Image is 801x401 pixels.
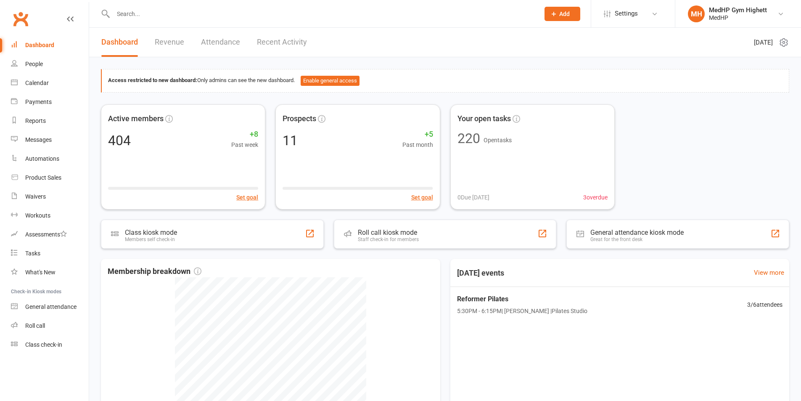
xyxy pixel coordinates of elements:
span: [DATE] [754,37,773,48]
span: Your open tasks [457,113,511,125]
div: MedHP Gym Highett [709,6,767,14]
span: 3 overdue [583,193,608,202]
div: Assessments [25,231,67,238]
span: Reformer Pilates [457,294,587,305]
a: Payments [11,93,89,112]
div: Reports [25,117,46,124]
a: View more [754,268,784,278]
div: Product Sales [25,174,61,181]
div: 220 [457,132,480,145]
input: Search... [111,8,534,20]
button: Enable general access [301,76,360,86]
a: Tasks [11,244,89,263]
div: Class kiosk mode [125,228,177,236]
div: Payments [25,98,52,105]
a: Waivers [11,187,89,206]
div: MedHP [709,14,767,21]
span: Settings [615,4,638,23]
a: Class kiosk mode [11,335,89,354]
h3: [DATE] events [450,266,511,281]
div: What's New [25,269,56,276]
a: Dashboard [101,28,138,57]
span: Prospects [283,113,316,125]
a: Workouts [11,206,89,225]
div: General attendance [25,303,77,310]
div: Roll call [25,322,45,329]
div: General attendance kiosk mode [590,228,684,236]
span: 0 Due [DATE] [457,193,489,202]
a: Automations [11,149,89,168]
div: Messages [25,136,52,143]
div: Roll call kiosk mode [358,228,419,236]
a: Calendar [11,74,89,93]
div: MH [688,5,705,22]
a: Attendance [201,28,240,57]
span: Past week [231,140,258,149]
div: Calendar [25,80,49,86]
a: Product Sales [11,168,89,187]
span: +8 [231,128,258,141]
span: Past month [402,140,433,149]
div: Dashboard [25,42,54,48]
span: Active members [108,113,164,125]
span: 5:30PM - 6:15PM | [PERSON_NAME] | Pilates Studio [457,306,587,316]
button: Set goal [411,193,433,202]
a: People [11,55,89,74]
a: Recent Activity [257,28,307,57]
div: Waivers [25,193,46,200]
div: Members self check-in [125,236,177,242]
a: What's New [11,263,89,282]
button: Add [545,7,580,21]
div: 11 [283,134,298,147]
strong: Access restricted to new dashboard: [108,77,197,83]
a: General attendance kiosk mode [11,297,89,316]
div: People [25,61,43,67]
span: +5 [402,128,433,141]
div: Great for the front desk [590,236,684,242]
a: Revenue [155,28,184,57]
div: Workouts [25,212,50,219]
a: Assessments [11,225,89,244]
div: Staff check-in for members [358,236,419,242]
div: Tasks [25,250,40,257]
span: Open tasks [484,137,512,143]
span: 3 / 6 attendees [747,300,782,309]
span: Add [559,11,570,17]
div: Only admins can see the new dashboard. [108,76,782,86]
div: Automations [25,155,59,162]
div: Class check-in [25,341,62,348]
div: 404 [108,134,131,147]
a: Clubworx [10,8,31,29]
a: Messages [11,130,89,149]
span: Membership breakdown [108,266,201,278]
a: Roll call [11,316,89,335]
a: Dashboard [11,36,89,55]
button: Set goal [236,193,258,202]
a: Reports [11,112,89,130]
